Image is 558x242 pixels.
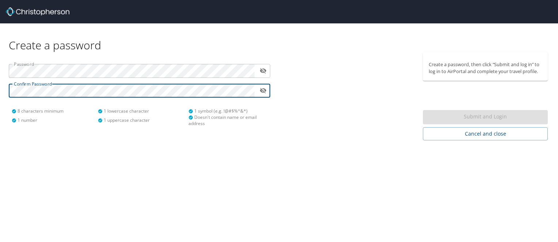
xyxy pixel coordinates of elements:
[12,108,98,114] div: 8 characters minimum
[429,129,542,139] span: Cancel and close
[188,108,266,114] div: 1 symbol (e.g. !@#$%^&*)
[257,85,269,96] button: toggle password visibility
[188,114,266,126] div: Doesn't contain name or email address
[98,108,184,114] div: 1 lowercase character
[257,65,269,76] button: toggle password visibility
[98,117,184,123] div: 1 uppercase character
[423,127,548,141] button: Cancel and close
[9,23,549,52] div: Create a password
[429,61,542,75] p: Create a password, then click “Submit and log in” to log in to AirPortal and complete your travel...
[12,117,98,123] div: 1 number
[6,7,69,16] img: Christopherson_logo_rev.png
